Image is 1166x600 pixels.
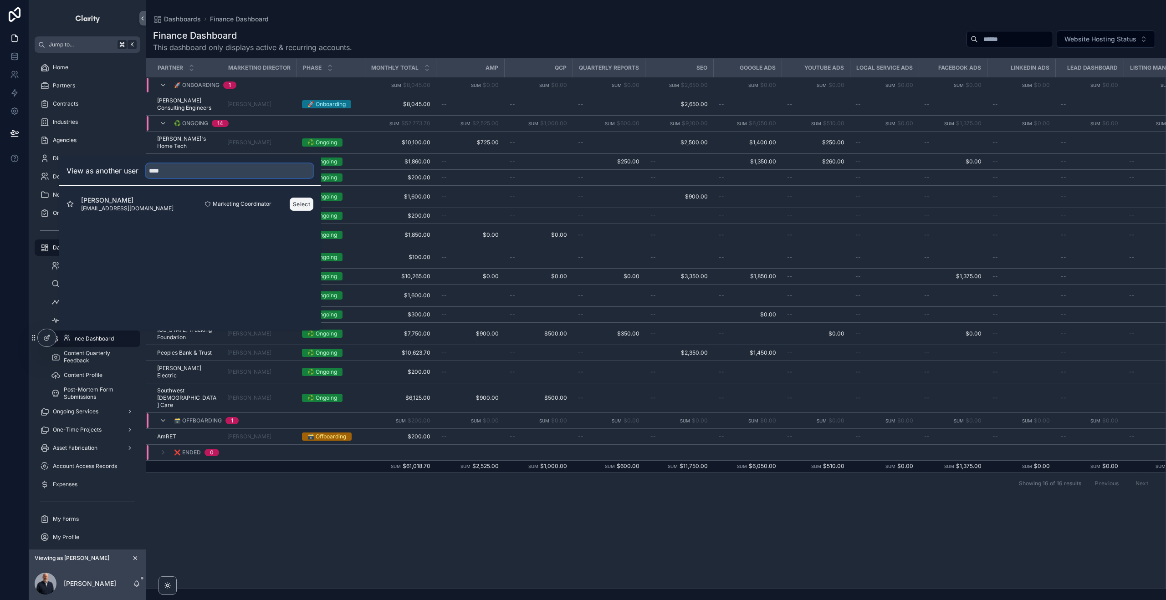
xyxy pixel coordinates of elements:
span: Noloco Forms [53,191,89,198]
div: ♻️ Ongoing [307,291,337,300]
a: -- [578,231,639,239]
a: -- [924,212,982,219]
a: -- [578,292,639,299]
a: ♻️ Ongoing [302,138,359,147]
button: Select Button [1057,31,1155,48]
span: Industries [53,118,78,126]
span: -- [441,158,447,165]
a: $1,850.00 [719,273,776,280]
div: ♻️ Ongoing [307,158,337,166]
a: $1,400.00 [719,139,776,146]
a: $725.00 [441,139,499,146]
span: -- [992,212,998,219]
a: -- [650,212,708,219]
span: -- [510,101,515,108]
span: -- [855,273,861,280]
a: -- [855,212,913,219]
span: $1,600.00 [370,193,430,200]
a: -- [719,231,776,239]
a: -- [441,292,499,299]
span: $1,850.00 [370,231,430,239]
a: -- [1061,273,1118,280]
a: $8,045.00 [370,101,430,108]
a: -- [787,254,844,261]
a: $10,265.00 [370,273,430,280]
div: scrollable content [29,53,146,549]
a: -- [578,193,639,200]
span: -- [855,254,861,261]
span: -- [924,212,930,219]
span: -- [787,254,793,261]
a: -- [787,231,844,239]
span: -- [787,174,793,181]
a: [PERSON_NAME] Consulting Engineers [157,97,216,112]
a: -- [855,193,913,200]
a: -- [924,139,982,146]
span: $250.00 [787,139,844,146]
a: -- [650,254,708,261]
span: Website Hosting Status [1064,35,1136,44]
a: Contracts [35,96,140,112]
a: $1,350.00 [719,158,776,165]
span: -- [578,254,583,261]
a: -- [924,193,982,200]
div: 🚀 Onboarding [307,100,346,108]
span: -- [1129,231,1135,239]
span: -- [578,193,583,200]
a: -- [855,231,913,239]
a: Departments [35,168,140,185]
span: -- [787,193,793,200]
span: -- [510,212,515,219]
span: $1,600.00 [370,292,430,299]
button: Jump to...K [35,36,140,53]
a: $1,375.00 [924,273,982,280]
span: -- [1061,254,1066,261]
a: [PERSON_NAME] [227,101,271,108]
a: $0.00 [510,273,567,280]
a: -- [510,174,567,181]
a: -- [441,254,499,261]
a: -- [992,139,1050,146]
a: -- [855,254,913,261]
a: $200.00 [370,212,430,219]
span: -- [719,101,724,108]
span: -- [441,212,447,219]
a: -- [787,193,844,200]
a: -- [441,212,499,219]
span: -- [992,231,998,239]
a: Industries [35,114,140,130]
a: -- [1061,101,1118,108]
a: $0.00 [441,231,499,239]
span: -- [1061,193,1066,200]
a: -- [578,101,639,108]
span: -- [719,193,724,200]
a: ♻️ Ongoing [302,253,359,261]
a: -- [855,158,913,165]
span: $250.00 [578,158,639,165]
span: -- [510,254,515,261]
span: -- [578,101,583,108]
span: -- [578,231,583,239]
span: -- [924,139,930,146]
div: ♻️ Ongoing [307,231,337,239]
span: Home [53,64,68,71]
a: ♻️ Ongoing [302,291,359,300]
span: -- [992,254,998,261]
a: ♻️ Ongoing [302,231,359,239]
a: Finance Dashboard [210,15,269,24]
a: ♻️ Ongoing [302,212,359,220]
span: -- [650,292,656,299]
span: -- [1129,158,1135,165]
span: -- [787,273,793,280]
span: -- [992,174,998,181]
a: $2,650.00 [650,101,708,108]
a: -- [719,292,776,299]
span: Dashboards [164,15,201,24]
a: -- [787,273,844,280]
a: -- [441,193,499,200]
span: -- [441,292,447,299]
